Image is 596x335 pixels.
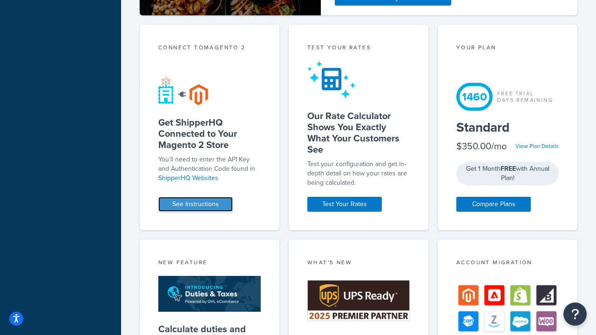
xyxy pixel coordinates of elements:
strong: FREE [501,164,516,174]
h5: Our Rate Calculator Shows You Exactly What Your Customers See [307,110,410,155]
div: Account Migration [456,258,559,269]
div: Test your rates [307,43,410,54]
h5: Get ShipperHQ Connected to Your Magento 2 Store [158,117,261,150]
a: View Plan Details [515,142,559,150]
div: Get 1 Month with Annual Plan! [456,162,559,185]
div: 1460 [456,83,493,111]
a: See Instructions [158,197,233,212]
button: Open Resource Center [563,302,587,326]
div: Test your configuration and get in-depth detail on how your rates are being calculated. [307,160,410,188]
img: connect-shq-magento-24cdf84b.svg [158,76,208,105]
div: Free Trial Days Remaining [497,90,553,103]
a: Compare Plans [456,197,531,212]
div: Connect to Magento 2 [158,43,261,54]
a: ShipperHQ Websites [158,173,218,183]
div: New Feature [158,258,261,269]
div: What's New [307,258,410,269]
p: You'll need to enter the API Key and Authentication Code found in [158,155,261,183]
a: Test Your Rates [307,197,382,212]
div: $350.00/mo [456,140,507,153]
h5: Standard [456,120,559,135]
div: Your Plan [456,43,559,54]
